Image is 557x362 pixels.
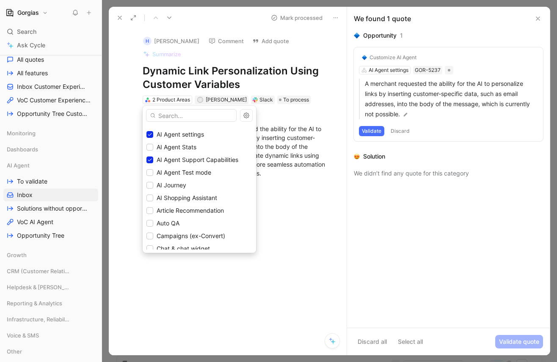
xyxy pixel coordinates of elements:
[157,143,196,151] span: AI Agent Stats
[157,131,204,138] span: AI Agent settings
[157,181,186,189] span: AI Journey
[157,219,179,227] span: Auto QA
[157,207,224,214] span: Article Recommendation
[157,245,210,252] span: Chat & chat widget
[146,109,237,122] input: Search...
[157,194,217,201] span: AI Shopping Assistant
[157,232,225,239] span: Campaigns (ex-Convert)
[157,169,211,176] span: AI Agent Test mode
[157,156,238,163] span: AI Agent Support Capabilities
